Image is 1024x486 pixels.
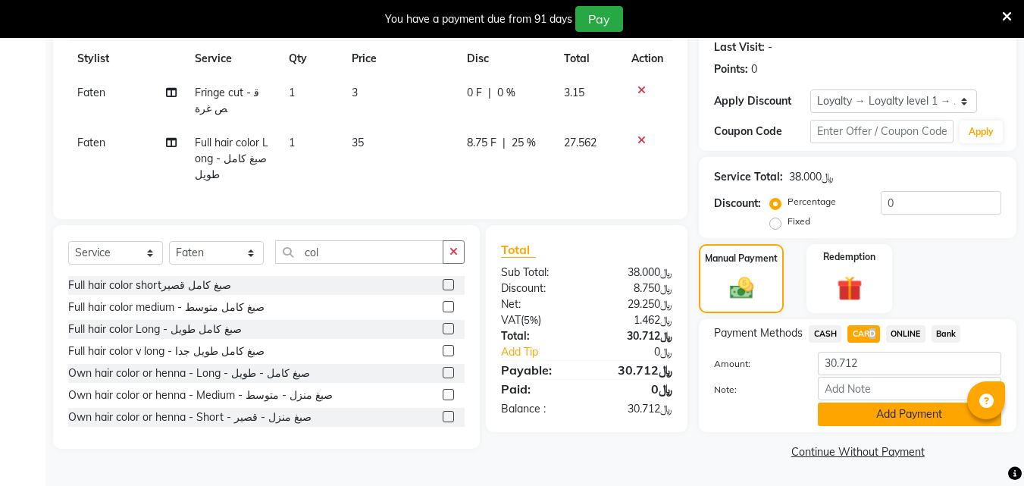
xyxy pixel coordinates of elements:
[575,6,623,32] button: Pay
[714,61,748,77] div: Points:
[587,312,684,328] div: ﷼1.462
[68,387,333,403] div: Own hair color or henna - Medium - صبغ منزل - متوسط
[490,380,587,398] div: Paid:
[714,124,809,140] div: Coupon Code
[587,296,684,312] div: ﷼29.250
[458,42,556,76] th: Disc
[702,444,1013,460] a: Continue Without Payment
[195,86,259,115] span: Fringe cut - قص غرة
[703,383,806,397] label: Note:
[490,328,587,344] div: Total:
[751,61,757,77] div: 0
[714,93,809,109] div: Apply Discount
[788,195,836,209] label: Percentage
[768,39,772,55] div: -
[490,296,587,312] div: Net:
[603,344,684,360] div: ﷼0
[932,325,961,343] span: Bank
[68,42,186,76] th: Stylist
[587,281,684,296] div: ﷼8.750
[77,86,105,99] span: Faten
[68,299,265,315] div: Full hair color medium - صبغ كامل متوسط
[722,274,761,302] img: _cash.svg
[555,42,622,76] th: Total
[68,277,231,293] div: Full hair color shortصبغ كامل قصير
[587,361,684,379] div: ﷼30.712
[488,85,491,101] span: |
[490,344,603,360] a: Add Tip
[818,403,1001,426] button: Add Payment
[788,215,810,228] label: Fixed
[490,312,587,328] div: ( )
[587,380,684,398] div: ﷼0
[512,135,536,151] span: 25 %
[524,314,538,326] span: 5%
[789,169,834,185] div: ﷼38.000
[186,42,280,76] th: Service
[68,321,242,337] div: Full hair color Long - صبغ كامل طويل
[68,365,310,381] div: Own hair color or henna - Long - صبغ كامل - طويل
[68,343,265,359] div: Full hair color v long - صبغ كامل طويل جدا
[275,240,443,264] input: Search or Scan
[818,352,1001,375] input: Amount
[847,325,880,343] span: CARD
[809,325,841,343] span: CASH
[564,136,597,149] span: 27.562
[467,85,482,101] span: 0 F
[343,42,458,76] th: Price
[68,409,312,425] div: Own hair color or henna - Short - صبغ منزل - قصير
[714,325,803,341] span: Payment Methods
[587,265,684,281] div: ﷼38.000
[886,325,925,343] span: ONLINE
[467,135,496,151] span: 8.75 F
[501,313,521,327] span: VAT
[490,361,587,379] div: Payable:
[385,11,572,27] div: You have a payment due from 91 days
[501,242,536,258] span: Total
[705,252,778,265] label: Manual Payment
[703,357,806,371] label: Amount:
[714,169,783,185] div: Service Total:
[195,136,268,181] span: Full hair color Long - صبغ كامل طويل
[960,121,1003,143] button: Apply
[622,42,672,76] th: Action
[714,39,765,55] div: Last Visit:
[823,250,875,264] label: Redemption
[497,85,515,101] span: 0 %
[490,281,587,296] div: Discount:
[289,136,295,149] span: 1
[490,401,587,417] div: Balance :
[714,196,761,212] div: Discount:
[490,265,587,281] div: Sub Total:
[587,328,684,344] div: ﷼30.712
[352,86,358,99] span: 3
[829,273,870,304] img: _gift.svg
[289,86,295,99] span: 1
[587,401,684,417] div: ﷼30.712
[352,136,364,149] span: 35
[818,377,1001,400] input: Add Note
[564,86,584,99] span: 3.15
[810,120,954,143] input: Enter Offer / Coupon Code
[503,135,506,151] span: |
[77,136,105,149] span: Faten
[280,42,343,76] th: Qty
